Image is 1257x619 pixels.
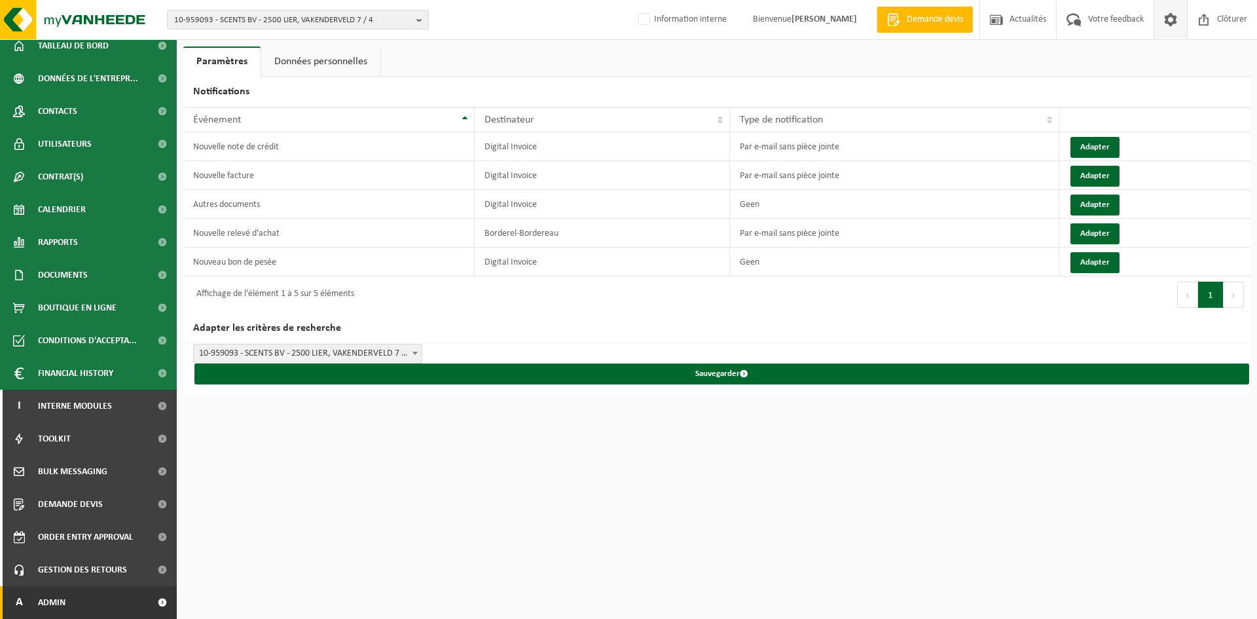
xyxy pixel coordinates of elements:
span: Événement [193,115,241,125]
button: Adapter [1070,137,1120,158]
td: Digital Invoice [475,190,730,219]
span: Utilisateurs [38,128,92,160]
td: Nouvelle facture [183,161,475,190]
button: Adapter [1070,223,1120,244]
span: Toolkit [38,422,71,455]
span: A [13,586,25,619]
span: Bulk Messaging [38,455,107,488]
span: Documents [38,259,88,291]
label: Information interne [636,10,727,29]
span: Tableau de bord [38,29,109,62]
a: Données personnelles [261,47,380,77]
span: Destinateur [484,115,534,125]
span: Interne modules [38,390,112,422]
td: Borderel-Bordereau [475,219,730,248]
td: Nouveau bon de pesée [183,248,475,276]
td: Par e-mail sans pièce jointe [730,132,1059,161]
span: I [13,390,25,422]
td: Par e-mail sans pièce jointe [730,219,1059,248]
span: 10-959093 - SCENTS BV - 2500 LIER, VAKENDERVELD 7 / 4 [174,10,411,30]
button: Previous [1177,282,1198,308]
td: Geen [730,248,1059,276]
span: Conditions d'accepta... [38,324,137,357]
strong: [PERSON_NAME] [792,14,857,24]
td: Digital Invoice [475,161,730,190]
span: 10-959093 - SCENTS BV - 2500 LIER, VAKENDERVELD 7 / 4 [194,345,422,363]
button: 1 [1198,282,1224,308]
h2: Notifications [183,77,1250,107]
a: Paramètres [183,47,261,77]
h2: Adapter les critères de recherche [183,313,1250,344]
span: Contrat(s) [38,160,83,193]
button: Sauvegarder [194,364,1249,385]
td: Digital Invoice [475,132,730,161]
span: Gestion des retours [38,553,127,586]
button: 10-959093 - SCENTS BV - 2500 LIER, VAKENDERVELD 7 / 4 [167,10,429,29]
td: Autres documents [183,190,475,219]
td: Digital Invoice [475,248,730,276]
td: Par e-mail sans pièce jointe [730,161,1059,190]
button: Adapter [1070,252,1120,273]
span: Calendrier [38,193,86,226]
span: Rapports [38,226,78,259]
button: Next [1224,282,1244,308]
a: Demande devis [877,7,973,33]
span: 10-959093 - SCENTS BV - 2500 LIER, VAKENDERVELD 7 / 4 [193,344,422,364]
span: Données de l'entrepr... [38,62,138,95]
span: Type de notification [740,115,823,125]
span: Financial History [38,357,113,390]
span: Demande devis [903,13,966,26]
div: Affichage de l'élément 1 à 5 sur 5 éléments [190,283,354,307]
span: Demande devis [38,488,103,521]
span: Order entry approval [38,521,133,553]
button: Adapter [1070,166,1120,187]
td: Geen [730,190,1059,219]
span: Boutique en ligne [38,291,117,324]
td: Nouvelle relevé d'achat [183,219,475,248]
button: Adapter [1070,195,1120,216]
td: Nouvelle note de crédit [183,132,475,161]
span: Admin [38,586,65,619]
span: Contacts [38,95,77,128]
